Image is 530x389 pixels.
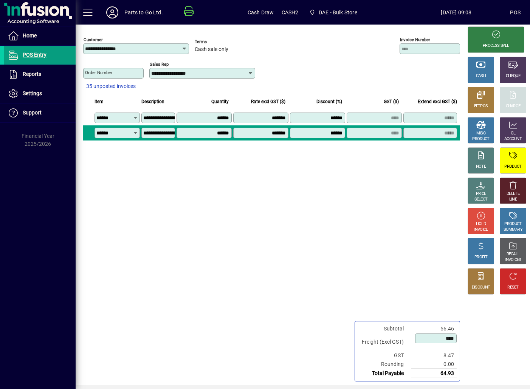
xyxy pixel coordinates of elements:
div: EFTPOS [474,103,488,109]
div: DISCOUNT [472,285,490,290]
div: HOLD [476,221,486,227]
div: POS [510,6,521,19]
div: LINE [509,197,517,202]
span: Reports [23,71,41,77]
td: 0.00 [411,360,457,369]
span: Item [95,97,104,106]
span: Cash Draw [248,6,274,19]
td: 8.47 [411,351,457,360]
div: INVOICE [474,227,488,233]
div: ACCOUNT [504,136,522,142]
span: GST ($) [384,97,399,106]
div: Parts to Go Ltd. [124,6,163,19]
span: Support [23,110,42,116]
div: PRODUCT [472,136,489,142]
span: 35 unposted invoices [86,82,136,90]
div: PROFIT [474,255,487,260]
span: [DATE] 09:08 [403,6,510,19]
mat-label: Invoice number [400,37,430,42]
div: SELECT [474,197,488,202]
div: NOTE [476,164,486,170]
div: PRICE [476,191,486,197]
td: 64.93 [411,369,457,378]
a: Support [4,103,76,122]
span: CASH2 [282,6,299,19]
span: Terms [195,39,240,44]
div: GL [511,131,516,136]
span: Extend excl GST ($) [418,97,457,106]
a: Settings [4,84,76,103]
a: Reports [4,65,76,84]
div: SUMMARY [504,227,522,233]
div: MISC [476,131,485,136]
div: CHEQUE [506,73,520,79]
div: CHARGE [506,103,521,109]
button: 35 unposted invoices [83,80,139,93]
td: Freight (Excl GST) [358,333,411,351]
span: DAE - Bulk Store [306,6,360,19]
div: RECALL [507,252,520,257]
div: RESET [507,285,519,290]
div: DELETE [507,191,519,197]
td: Total Payable [358,369,411,378]
span: Home [23,32,37,39]
span: DAE - Bulk Store [319,6,357,19]
button: Profile [100,6,124,19]
span: Cash sale only [195,46,228,52]
mat-label: Sales rep [150,62,169,67]
div: INVOICES [505,257,521,263]
mat-label: Order number [85,70,112,75]
a: Home [4,26,76,45]
span: Quantity [211,97,229,106]
span: POS Entry [23,52,46,58]
div: PRODUCT [504,221,521,227]
td: 56.46 [411,324,457,333]
div: CASH [476,73,486,79]
span: Discount (%) [316,97,342,106]
div: PRODUCT [504,164,521,170]
span: Settings [23,90,42,96]
td: Rounding [358,360,411,369]
span: Description [141,97,164,106]
div: PROCESS SALE [483,43,509,49]
td: GST [358,351,411,360]
td: Subtotal [358,324,411,333]
mat-label: Customer [84,37,103,42]
span: Rate excl GST ($) [251,97,285,106]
